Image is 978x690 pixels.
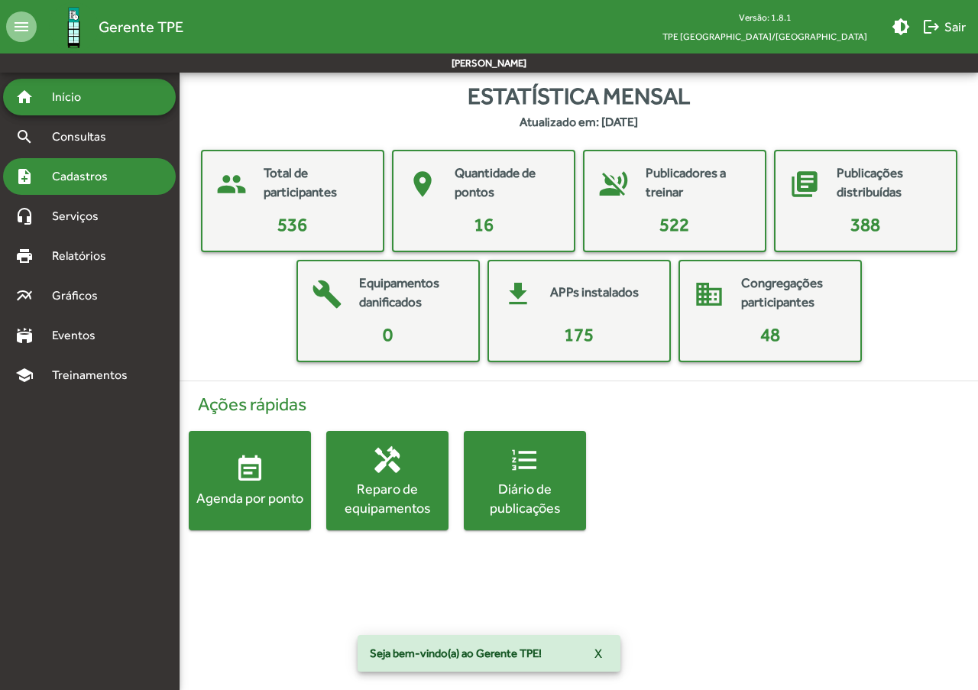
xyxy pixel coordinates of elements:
a: Gerente TPE [37,2,183,52]
mat-icon: brightness_medium [892,18,910,36]
mat-icon: get_app [495,271,541,317]
button: Sair [916,13,972,40]
span: Cadastros [43,167,128,186]
span: X [594,640,602,667]
span: Eventos [43,326,116,345]
mat-icon: domain [686,271,732,317]
mat-card-title: APPs instalados [550,283,639,303]
span: Sair [922,13,966,40]
mat-icon: handyman [372,444,403,475]
div: Agenda por ponto [189,488,311,507]
span: 522 [659,214,689,235]
span: 388 [850,214,880,235]
span: Estatística mensal [468,79,690,113]
mat-icon: headset_mic [15,207,34,225]
mat-icon: logout [922,18,941,36]
mat-icon: event_note [235,454,265,484]
div: Versão: 1.8.1 [650,8,879,27]
span: Gerente TPE [99,15,183,39]
mat-icon: multiline_chart [15,287,34,305]
strong: Atualizado em: [DATE] [520,113,638,131]
mat-icon: search [15,128,34,146]
span: Relatórios [43,247,126,265]
div: Reparo de equipamentos [326,478,449,517]
mat-icon: stadium [15,326,34,345]
mat-icon: school [15,366,34,384]
mat-card-title: Publicações distribuídas [837,164,941,202]
span: 175 [564,324,594,345]
mat-icon: build [304,271,350,317]
button: Diário de publicações [464,431,586,530]
span: Treinamentos [43,366,146,384]
mat-card-title: Publicadores a treinar [646,164,750,202]
div: Diário de publicações [464,478,586,517]
mat-icon: library_books [782,161,827,207]
mat-icon: note_add [15,167,34,186]
mat-icon: voice_over_off [591,161,636,207]
span: TPE [GEOGRAPHIC_DATA]/[GEOGRAPHIC_DATA] [650,27,879,46]
h4: Ações rápidas [189,394,969,416]
mat-card-title: Congregações participantes [741,274,845,313]
span: Gráficos [43,287,118,305]
span: 0 [383,324,393,345]
mat-card-title: Quantidade de pontos [455,164,559,202]
mat-card-title: Equipamentos danificados [359,274,463,313]
mat-icon: menu [6,11,37,42]
span: 48 [760,324,780,345]
mat-icon: place [400,161,445,207]
mat-icon: print [15,247,34,265]
mat-icon: people [209,161,254,207]
mat-icon: home [15,88,34,106]
span: 536 [277,214,307,235]
span: 16 [474,214,494,235]
span: Serviços [43,207,119,225]
button: Reparo de equipamentos [326,431,449,530]
mat-card-title: Total de participantes [264,164,368,202]
span: Início [43,88,103,106]
img: Logo [49,2,99,52]
button: Agenda por ponto [189,431,311,530]
span: Consultas [43,128,126,146]
span: Seja bem-vindo(a) ao Gerente TPE! [370,646,542,661]
mat-icon: format_list_numbered [510,444,540,475]
button: X [582,640,614,667]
